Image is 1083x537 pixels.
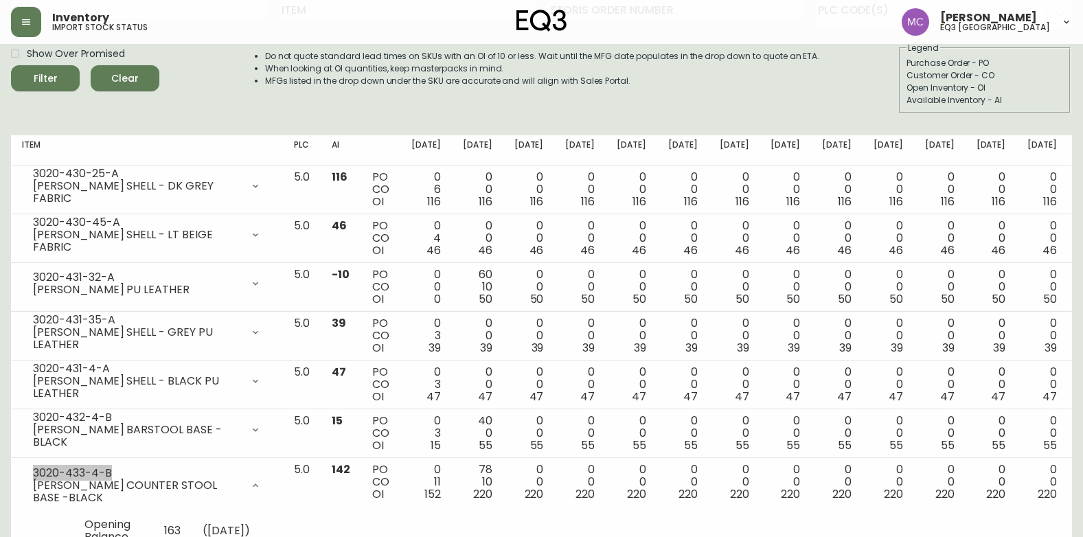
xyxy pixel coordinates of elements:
div: 0 0 [463,171,492,208]
div: 3020-430-45-A[PERSON_NAME] SHELL - LT BEIGE FABRIC [22,220,272,250]
span: OI [372,242,384,258]
th: [DATE] [863,135,914,165]
span: 116 [581,194,595,209]
span: 220 [781,486,800,502]
div: 0 0 [668,415,698,452]
div: 0 0 [565,268,595,306]
span: 116 [427,194,441,209]
span: 0 [434,291,441,307]
div: 0 0 [874,415,903,452]
div: 0 4 [411,220,441,257]
div: 0 0 [925,317,955,354]
span: 220 [473,486,492,502]
div: 3020-431-32-A [33,271,242,284]
div: 0 0 [514,220,544,257]
span: 46 [1042,242,1057,258]
div: 0 0 [925,268,955,306]
td: 5.0 [283,165,321,214]
span: 50 [581,291,595,307]
td: 5.0 [283,263,321,312]
span: 50 [632,291,646,307]
div: 0 0 [565,171,595,208]
th: AI [321,135,361,165]
span: OI [372,291,384,307]
li: When looking at OI quantities, keep masterpacks in mind. [265,62,820,75]
div: 0 0 [925,464,955,501]
span: 50 [838,291,852,307]
div: 3020-433-4-B [33,467,242,479]
span: 46 [332,218,347,233]
th: [DATE] [1016,135,1068,165]
span: 39 [685,340,698,356]
span: 39 [532,340,544,356]
span: Clear [102,70,148,87]
div: 0 0 [565,415,595,452]
div: 0 0 [668,171,698,208]
div: 3020-430-25-A [33,168,242,180]
li: MFGs listed in the drop down under the SKU are accurate and will align with Sales Portal. [265,75,820,87]
div: 0 0 [720,317,749,354]
span: 220 [832,486,852,502]
span: 116 [632,194,646,209]
span: 39 [993,340,1005,356]
div: 0 0 [1027,171,1057,208]
th: [DATE] [452,135,503,165]
div: 0 0 [411,268,441,306]
span: 46 [529,242,544,258]
div: 0 0 [617,366,646,403]
span: 220 [730,486,749,502]
div: 0 0 [822,220,852,257]
span: 47 [735,389,749,404]
div: Customer Order - CO [907,69,1063,82]
div: 0 0 [771,317,800,354]
div: 0 6 [411,171,441,208]
div: 0 0 [977,366,1006,403]
div: 60 10 [463,268,492,306]
div: [PERSON_NAME] SHELL - LT BEIGE FABRIC [33,229,242,253]
span: 46 [426,242,441,258]
span: 55 [479,437,492,453]
span: 46 [735,242,749,258]
img: 6dbdb61c5655a9a555815750a11666cc [902,8,929,36]
span: 50 [992,291,1005,307]
div: 3020-431-32-A[PERSON_NAME] PU LEATHER [22,268,272,299]
div: [PERSON_NAME] SHELL - DK GREY FABRIC [33,180,242,205]
span: 47 [837,389,852,404]
span: 47 [426,389,441,404]
span: 116 [941,194,955,209]
div: 0 0 [771,268,800,306]
span: OI [372,389,384,404]
span: OI [372,194,384,209]
span: 50 [736,291,749,307]
td: 5.0 [283,409,321,458]
div: 0 0 [668,366,698,403]
div: 0 0 [822,366,852,403]
div: 0 0 [720,220,749,257]
div: 0 0 [617,317,646,354]
div: 0 0 [668,464,698,501]
div: 0 0 [771,171,800,208]
span: 46 [580,242,595,258]
div: 0 0 [822,268,852,306]
span: 47 [889,389,903,404]
div: Open Inventory - OI [907,82,1063,94]
span: 47 [991,389,1005,404]
th: [DATE] [400,135,452,165]
div: PO CO [372,366,389,403]
div: PO CO [372,268,389,306]
span: 46 [786,242,800,258]
div: 0 0 [822,171,852,208]
span: OI [372,437,384,453]
span: 55 [992,437,1005,453]
span: Show Over Promised [27,47,125,61]
span: 46 [478,242,492,258]
div: 0 0 [925,171,955,208]
span: 220 [986,486,1005,502]
span: 50 [786,291,800,307]
button: Filter [11,65,80,91]
span: 46 [837,242,852,258]
span: 15 [431,437,441,453]
div: 0 0 [514,415,544,452]
span: 46 [632,242,646,258]
div: [PERSON_NAME] BARSTOOL BASE - BLACK [33,424,242,448]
